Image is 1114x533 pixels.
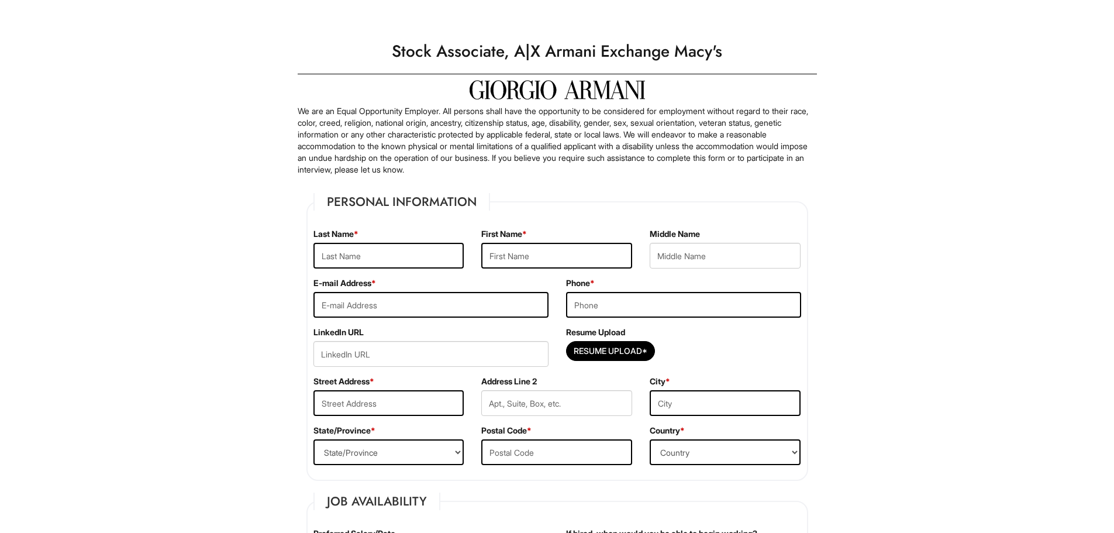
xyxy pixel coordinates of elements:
input: Postal Code [481,439,632,465]
label: State/Province [313,425,375,436]
input: Phone [566,292,801,318]
button: Resume Upload*Resume Upload* [566,341,655,361]
p: We are an Equal Opportunity Employer. All persons shall have the opportunity to be considered for... [298,105,817,176]
input: Street Address [313,390,464,416]
input: City [650,390,801,416]
img: Giorgio Armani [470,80,645,99]
input: Last Name [313,243,464,269]
label: Street Address [313,376,374,387]
label: Last Name [313,228,358,240]
input: LinkedIn URL [313,341,549,367]
h1: Stock Associate, A|X Armani Exchange Macy's [292,35,823,68]
input: First Name [481,243,632,269]
input: E-mail Address [313,292,549,318]
input: Apt., Suite, Box, etc. [481,390,632,416]
label: First Name [481,228,527,240]
label: Address Line 2 [481,376,537,387]
label: Country [650,425,685,436]
label: Middle Name [650,228,700,240]
label: City [650,376,670,387]
select: Country [650,439,801,465]
legend: Personal Information [313,193,490,211]
label: Postal Code [481,425,532,436]
label: LinkedIn URL [313,326,364,338]
label: Resume Upload [566,326,625,338]
label: E-mail Address [313,277,376,289]
label: Phone [566,277,595,289]
select: State/Province [313,439,464,465]
legend: Job Availability [313,493,440,510]
input: Middle Name [650,243,801,269]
